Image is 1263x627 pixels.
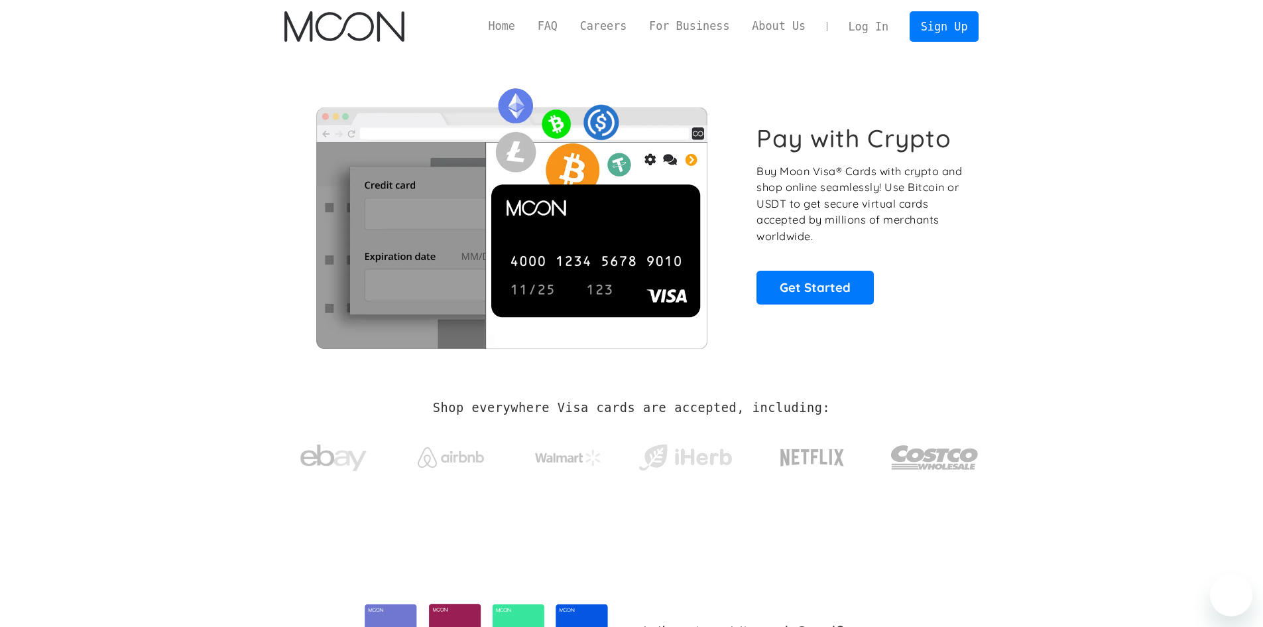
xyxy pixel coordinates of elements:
a: FAQ [526,18,569,35]
img: Moon Logo [284,11,404,42]
a: Log In [837,12,900,41]
a: Sign Up [910,11,979,41]
a: Airbnb [401,434,500,474]
h1: Pay with Crypto [756,123,951,153]
h2: Shop everywhere Visa cards are accepted, including: [433,401,830,415]
a: For Business [638,18,741,35]
a: home [284,11,404,42]
img: Moon Cards let you spend your crypto anywhere Visa is accepted. [284,79,739,348]
a: iHerb [636,427,735,482]
img: ebay [300,437,367,479]
img: Costco [890,433,979,482]
img: iHerb [636,441,735,475]
a: ebay [284,424,383,486]
a: Home [477,18,526,35]
a: Careers [569,18,638,35]
a: Costco [890,419,979,489]
img: Walmart [535,450,601,466]
iframe: Schaltfläche zum Öffnen des Messaging-Fensters [1210,574,1252,616]
a: Walmart [518,437,617,472]
a: Netflix [753,428,872,481]
a: Get Started [756,271,874,304]
img: Airbnb [418,447,484,468]
p: Buy Moon Visa® Cards with crypto and shop online seamlessly! Use Bitcoin or USDT to get secure vi... [756,163,964,245]
img: Netflix [779,441,845,474]
a: About Us [741,18,817,35]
